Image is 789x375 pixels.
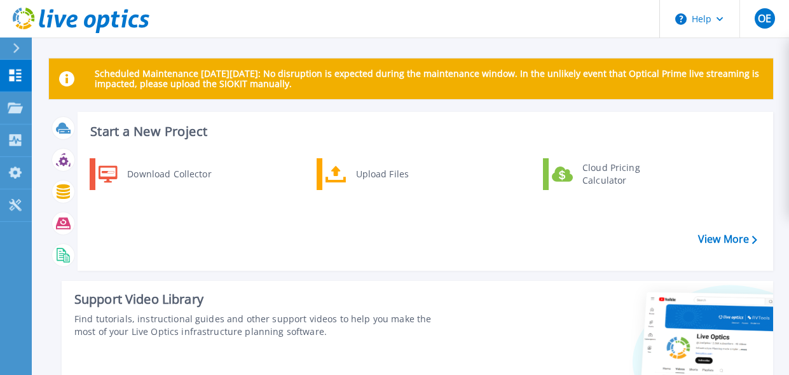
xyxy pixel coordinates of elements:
h3: Start a New Project [90,125,757,139]
div: Support Video Library [74,291,444,308]
div: Cloud Pricing Calculator [576,161,670,187]
a: View More [698,233,757,245]
a: Cloud Pricing Calculator [543,158,673,190]
a: Upload Files [317,158,447,190]
div: Download Collector [121,161,217,187]
div: Find tutorials, instructional guides and other support videos to help you make the most of your L... [74,313,444,338]
p: Scheduled Maintenance [DATE][DATE]: No disruption is expected during the maintenance window. In t... [95,69,763,89]
span: OE [758,13,771,24]
div: Upload Files [350,161,444,187]
a: Download Collector [90,158,220,190]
